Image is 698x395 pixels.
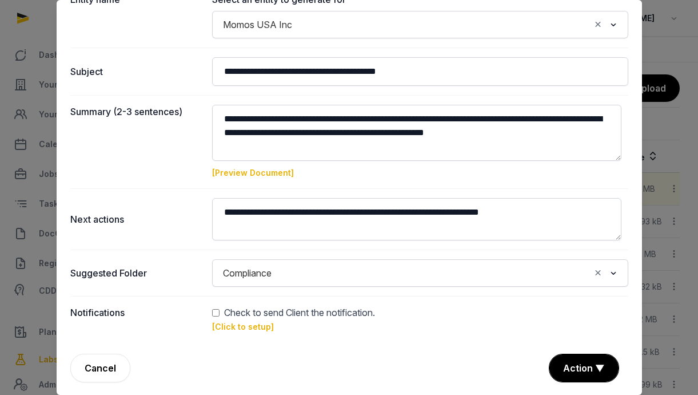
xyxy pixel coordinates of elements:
[220,265,274,281] span: Compliance
[212,322,274,331] a: [Click to setup]
[593,17,603,33] button: Clear Selected
[218,263,623,283] div: Search for option
[70,57,203,86] dt: Subject
[549,354,619,382] button: Action ▼
[70,306,203,333] dt: Notifications
[220,17,295,33] span: Momos USA Inc
[218,14,623,35] div: Search for option
[277,265,590,281] input: Search for option
[70,354,130,382] a: Cancel
[70,105,203,179] dt: Summary (2-3 sentences)
[70,198,203,240] dt: Next actions
[70,259,203,287] dt: Suggested Folder
[593,265,603,281] button: Clear Selected
[297,17,590,33] input: Search for option
[224,306,375,319] span: Check to send Client the notification.
[212,168,294,177] a: [Preview Document]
